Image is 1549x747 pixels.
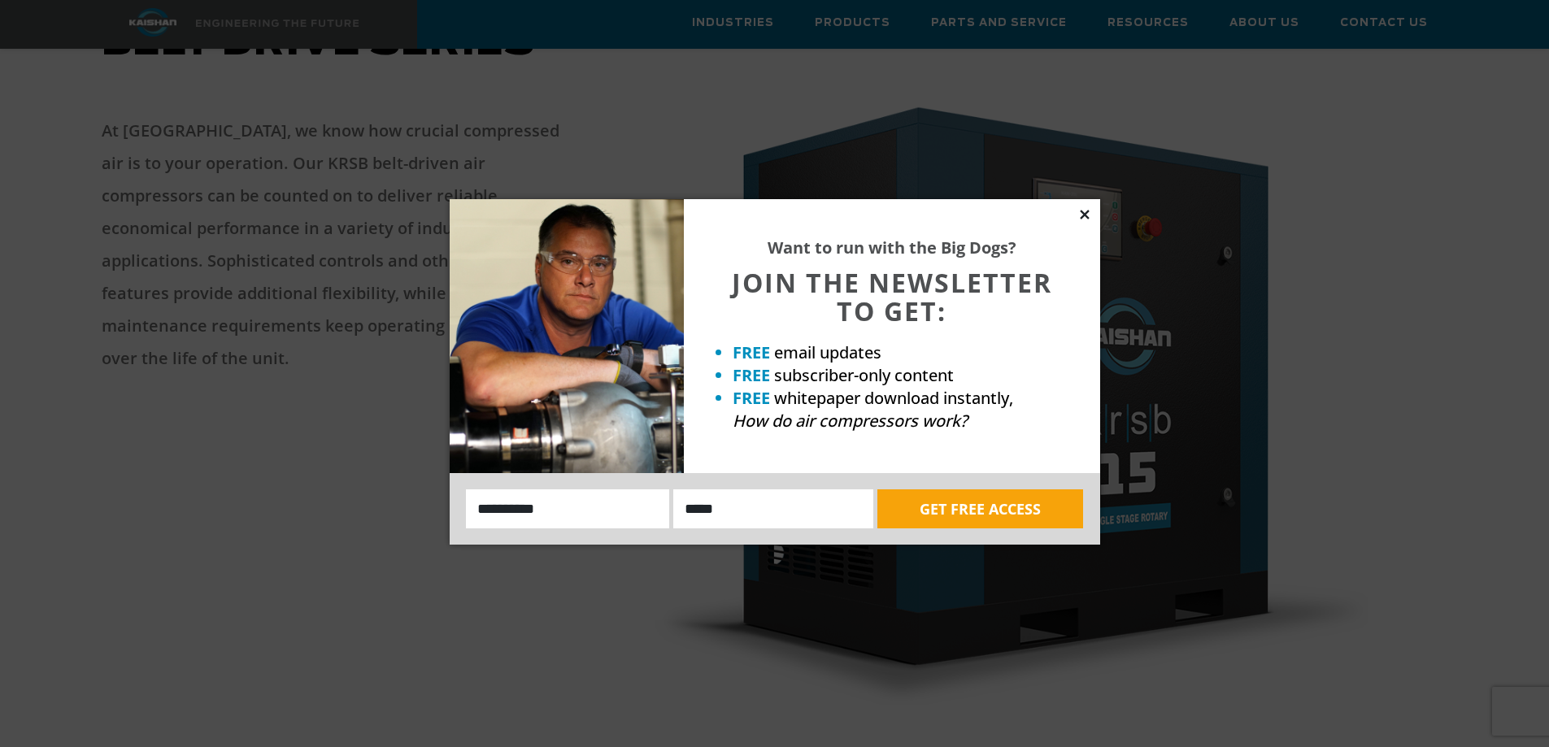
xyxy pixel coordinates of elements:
[733,410,968,432] em: How do air compressors work?
[774,341,881,363] span: email updates
[733,364,770,386] strong: FREE
[466,489,670,528] input: Name:
[733,341,770,363] strong: FREE
[732,265,1052,328] span: JOIN THE NEWSLETTER TO GET:
[774,364,954,386] span: subscriber-only content
[733,387,770,409] strong: FREE
[768,237,1016,258] strong: Want to run with the Big Dogs?
[673,489,873,528] input: Email
[1077,207,1092,222] button: Close
[774,387,1013,409] span: whitepaper download instantly,
[877,489,1083,528] button: GET FREE ACCESS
